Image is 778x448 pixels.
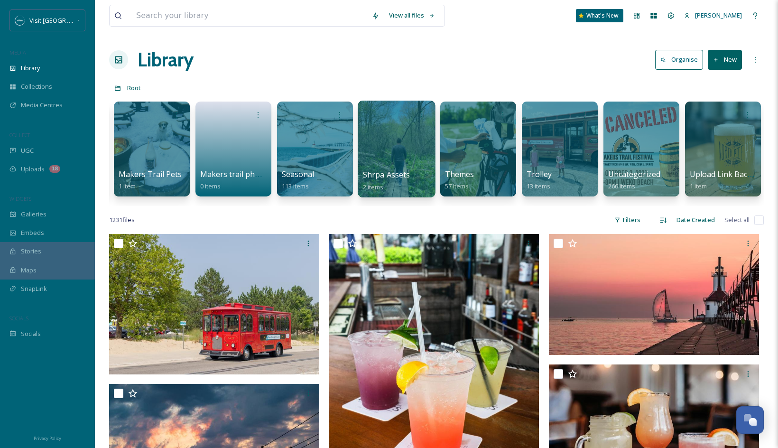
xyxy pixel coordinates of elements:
[138,46,194,74] a: Library
[363,169,410,180] span: Shrpa Assets
[363,170,410,191] a: Shrpa Assets2 items
[655,50,708,69] a: Organise
[200,182,221,190] span: 0 items
[21,210,46,219] span: Galleries
[119,170,182,190] a: Makers Trail Pets1 item
[109,215,135,224] span: 1231 file s
[655,50,703,69] button: Organise
[384,6,440,25] a: View all files
[34,435,61,441] span: Privacy Policy
[608,169,660,179] span: Uncategorized
[527,182,550,190] span: 13 items
[9,195,31,202] span: WIDGETS
[608,170,660,190] a: Uncategorized266 items
[119,182,136,190] span: 1 item
[15,16,25,25] img: SM%20Social%20Profile.png
[21,329,41,338] span: Socials
[708,50,742,69] button: New
[21,165,45,174] span: Uploads
[119,169,182,179] span: Makers Trail Pets
[200,169,271,179] span: Makers trail photos
[445,169,474,179] span: Themes
[21,228,44,237] span: Embeds
[445,182,469,190] span: 57 items
[131,5,367,26] input: Search your library
[9,131,30,139] span: COLLECT
[49,165,60,173] div: 18
[9,315,28,322] span: SOCIALS
[282,182,309,190] span: 113 items
[672,211,720,229] div: Date Created
[610,211,645,229] div: Filters
[34,432,61,443] a: Privacy Policy
[29,16,135,25] span: Visit [GEOGRAPHIC_DATA][US_STATE]
[21,146,34,155] span: UGC
[679,6,747,25] a: [PERSON_NAME]
[527,169,552,179] span: Trolley
[549,234,759,355] img: photojolo_1825190736133820356_25644035 (1) (1).jpg
[21,101,63,110] span: Media Centres
[527,170,552,190] a: Trolley13 items
[21,82,52,91] span: Collections
[363,182,384,191] span: 2 items
[21,247,41,256] span: Stories
[9,49,26,56] span: MEDIA
[21,266,37,275] span: Maps
[724,215,750,224] span: Select all
[21,64,40,73] span: Library
[695,11,742,19] span: [PERSON_NAME]
[736,406,764,434] button: Open Chat
[200,170,271,190] a: Makers trail photos0 items
[608,182,635,190] span: 266 items
[690,182,707,190] span: 1 item
[109,234,319,374] img: FB7A1967.jpg
[127,84,141,92] span: Root
[127,82,141,93] a: Root
[282,169,314,179] span: Seasonal
[445,170,474,190] a: Themes57 items
[21,284,47,293] span: SnapLink
[576,9,623,22] a: What's New
[282,170,314,190] a: Seasonal113 items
